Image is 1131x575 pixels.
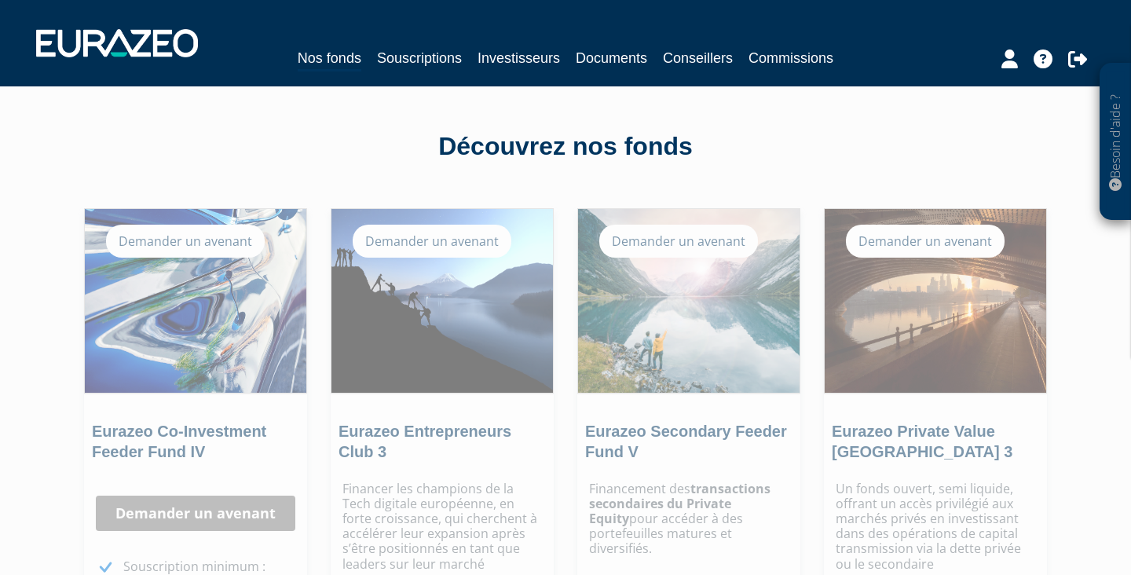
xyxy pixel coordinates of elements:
img: Eurazeo Entrepreneurs Club 3 [331,209,553,393]
a: Conseillers [663,47,733,69]
p: Financer les champions de la Tech digitale européenne, en forte croissance, qui cherchent à accél... [342,482,542,572]
img: Eurazeo Private Value Europe 3 [825,209,1046,393]
div: Demander un avenant [599,225,758,258]
a: Documents [576,47,647,69]
a: Eurazeo Co-Investment Feeder Fund IV [92,423,266,460]
img: 1732889491-logotype_eurazeo_blanc_rvb.png [36,29,198,57]
a: Eurazeo Secondary Feeder Fund V [585,423,787,460]
p: Financement des pour accéder à des portefeuilles matures et diversifiés. [589,482,789,557]
p: Besoin d'aide ? [1107,71,1125,213]
div: Demander un avenant [106,225,265,258]
div: Demander un avenant [353,225,511,258]
a: Demander un avenant [96,496,295,532]
a: Nos fonds [298,47,361,71]
a: Eurazeo Private Value [GEOGRAPHIC_DATA] 3 [832,423,1012,460]
div: Découvrez nos fonds [118,129,1013,165]
a: Commissions [749,47,833,69]
a: Souscriptions [377,47,462,69]
a: Eurazeo Entrepreneurs Club 3 [339,423,511,460]
strong: transactions secondaires du Private Equity [589,480,770,527]
a: Investisseurs [478,47,560,69]
div: Demander un avenant [846,225,1005,258]
img: Eurazeo Secondary Feeder Fund V [578,209,800,393]
img: Eurazeo Co-Investment Feeder Fund IV [85,209,306,393]
p: Un fonds ouvert, semi liquide, offrant un accès privilégié aux marchés privés en investissant dan... [836,482,1035,572]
